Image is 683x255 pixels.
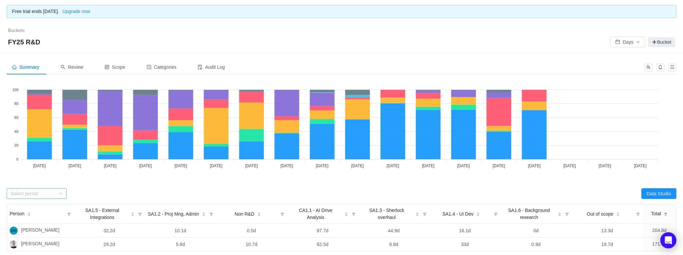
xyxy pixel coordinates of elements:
i: icon: filter [633,204,643,224]
button: icon: menu [668,63,676,71]
i: icon: caret-down [558,214,561,216]
a: Buckets [8,28,25,33]
span: SA1.2 - Proj Mng, Admin [148,211,199,218]
i: icon: audit [198,65,202,69]
div: Sort [415,211,419,216]
i: icon: caret-up [558,211,561,213]
i: icon: caret-up [131,211,135,213]
div: Open Intercom Messenger [660,232,676,248]
td: 62.5d [287,238,358,251]
tspan: [DATE] [422,164,435,168]
td: 5.8d [145,238,216,251]
i: icon: caret-down [27,214,31,216]
span: SA1.4 - UI Dev [442,211,473,218]
tspan: [DATE] [528,164,541,168]
span: [PERSON_NAME] [21,240,59,248]
td: 10.7d [216,238,287,251]
span: Categories [147,64,177,70]
i: icon: filter [420,204,429,224]
td: 29.2d [74,238,145,251]
tspan: 20 [14,143,18,147]
a: Bucket [648,37,675,47]
td: 204.8d [643,224,676,238]
i: icon: caret-down [616,214,620,216]
span: Total [651,210,661,217]
i: icon: filter [278,204,287,224]
tspan: [DATE] [634,164,647,168]
tspan: 60 [14,115,18,119]
span: Free trial ends [DATE]. [12,9,90,14]
i: icon: caret-up [344,211,348,213]
div: Sort [558,211,562,216]
div: Sort [344,211,348,216]
td: 16.1d [429,224,500,238]
span: Review [61,64,83,70]
i: icon: caret-down [202,214,205,216]
td: 32.2d [74,224,145,238]
div: Sort [476,211,480,216]
i: icon: caret-up [27,211,31,213]
i: icon: search [61,65,65,69]
span: SA1.5 - External Integrations [76,207,128,221]
td: 13.3d [572,224,643,238]
button: icon: calendarDaysicon: down [610,37,645,47]
i: icon: control [105,65,109,69]
i: icon: filter [135,204,145,224]
i: icon: caret-up [476,211,480,213]
div: Sort [131,211,135,216]
span: Out of scope [587,211,613,218]
td: 0d [500,224,571,238]
span: SA1.6 - Background research [503,207,555,221]
span: FY25 R&D [8,37,44,47]
i: icon: filter [64,204,74,224]
i: icon: caret-down [257,214,261,216]
img: SH [10,240,18,248]
i: icon: caret-up [664,211,667,213]
span: [PERSON_NAME] [21,227,59,235]
i: icon: caret-up [616,211,620,213]
div: Select period [11,190,55,197]
button: icon: team [644,63,652,71]
tspan: [DATE] [457,164,470,168]
i: icon: caret-down [344,214,348,216]
tspan: [DATE] [245,164,258,168]
span: Scope [105,64,125,70]
i: icon: caret-up [257,211,261,213]
span: CA1.1 - AI Drive Analysis [290,207,341,221]
tspan: 100 [12,88,18,92]
span: Summary [12,64,39,70]
i: icon: caret-down [476,214,480,216]
i: icon: home [12,65,17,69]
tspan: [DATE] [493,164,505,168]
i: icon: filter [349,204,358,224]
td: 171.6d [643,238,676,251]
span: Person [10,210,24,217]
i: icon: down [59,192,63,196]
i: icon: filter [562,204,572,224]
div: Sort [616,211,620,216]
td: 87.7d [287,224,358,238]
i: icon: profile [147,65,151,69]
tspan: [DATE] [281,164,293,168]
tspan: [DATE] [316,164,329,168]
tspan: 80 [14,101,18,105]
span: SA1.3 - Sherlock overhaul [361,207,413,221]
tspan: [DATE] [351,164,364,168]
i: icon: caret-down [664,214,667,216]
span: Audit Log [198,64,225,70]
tspan: 0 [16,157,18,161]
div: Sort [257,211,261,216]
tspan: 40 [14,130,18,134]
i: icon: filter [207,204,216,224]
button: Data Studio [641,188,676,199]
tspan: [DATE] [210,164,223,168]
i: icon: caret-down [415,214,419,216]
div: Sort [202,211,206,216]
td: 9.8d [358,238,429,251]
tspan: [DATE] [599,164,611,168]
td: 19.7d [572,238,643,251]
span: Non R&D [235,211,254,218]
tspan: [DATE] [139,164,152,168]
td: 10.1d [145,224,216,238]
td: 0.9d [500,238,571,251]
